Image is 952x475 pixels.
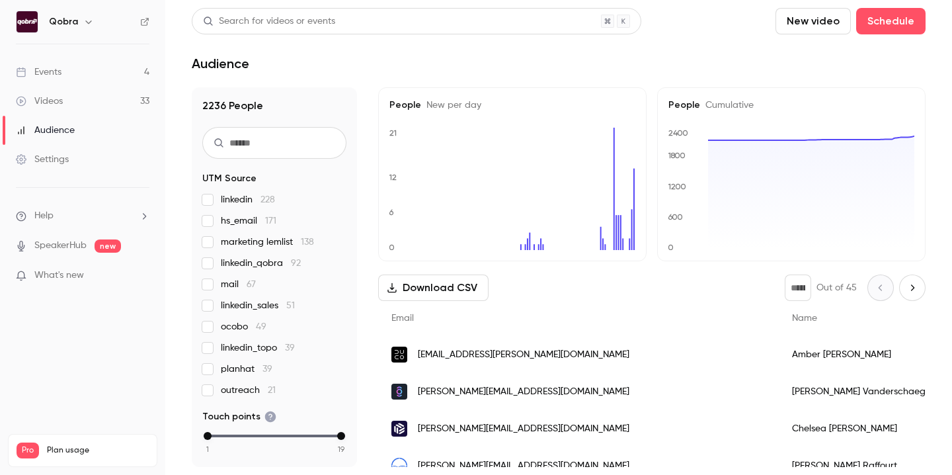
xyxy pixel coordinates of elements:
span: 39 [285,343,295,353]
h5: People [389,99,635,112]
text: 12 [389,173,397,182]
img: agicap.com [391,458,407,474]
span: New per day [421,101,481,110]
text: 1800 [668,151,686,160]
span: Name [792,314,817,323]
span: 39 [262,365,272,374]
img: beamery.com [391,421,407,437]
span: 67 [247,280,256,289]
span: 21 [268,386,276,395]
span: linkedin_qobra [221,257,301,270]
text: 2400 [668,128,688,138]
div: Audience [16,124,75,137]
span: 1 [206,443,209,455]
div: Events [16,65,61,79]
div: min [204,432,212,440]
div: Videos [16,95,63,108]
text: 1200 [668,182,686,191]
span: 92 [291,259,301,268]
text: 6 [389,208,394,217]
span: 171 [265,216,276,226]
img: du.co [391,347,407,363]
span: 49 [256,322,266,331]
span: [EMAIL_ADDRESS][PERSON_NAME][DOMAIN_NAME] [418,348,629,362]
span: ocobo [221,320,266,333]
span: new [95,239,121,253]
text: 0 [668,243,674,252]
div: max [337,432,345,440]
li: help-dropdown-opener [16,209,149,223]
span: marketing lemlist [221,236,314,249]
div: Settings [16,153,69,166]
text: 21 [389,128,397,138]
span: planhat [221,363,272,376]
span: 228 [260,195,275,204]
p: Out of 45 [816,281,857,294]
img: Qobra [17,11,38,32]
button: Download CSV [378,275,489,301]
span: Plan usage [47,445,149,456]
h5: People [668,99,914,112]
img: getclone.io [391,384,407,400]
a: SpeakerHub [34,239,87,253]
span: [PERSON_NAME][EMAIL_ADDRESS][DOMAIN_NAME] [418,385,629,399]
span: mail [221,278,256,291]
span: 51 [286,301,295,310]
span: [PERSON_NAME][EMAIL_ADDRESS][DOMAIN_NAME] [418,459,629,473]
span: Pro [17,443,39,458]
text: 0 [389,243,395,252]
span: Help [34,209,54,223]
span: Cumulative [700,101,754,110]
span: Touch points [202,410,276,423]
span: What's new [34,269,84,282]
span: UTM Source [202,172,257,185]
span: 138 [301,237,314,247]
text: 600 [668,212,683,222]
h1: Audience [192,56,249,71]
iframe: Noticeable Trigger [134,270,149,282]
button: New video [775,8,851,34]
span: Email [391,314,414,323]
span: linkedin [221,193,275,206]
span: linkedin_sales [221,299,295,312]
span: 19 [338,443,344,455]
button: Next page [899,275,926,301]
h6: Qobra [49,15,78,28]
h1: 2236 People [202,98,346,114]
span: linkedin_topo [221,341,295,355]
span: hs_email [221,214,276,228]
span: [PERSON_NAME][EMAIL_ADDRESS][DOMAIN_NAME] [418,422,629,436]
button: Schedule [856,8,926,34]
span: outreach [221,384,276,397]
div: Search for videos or events [203,15,335,28]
